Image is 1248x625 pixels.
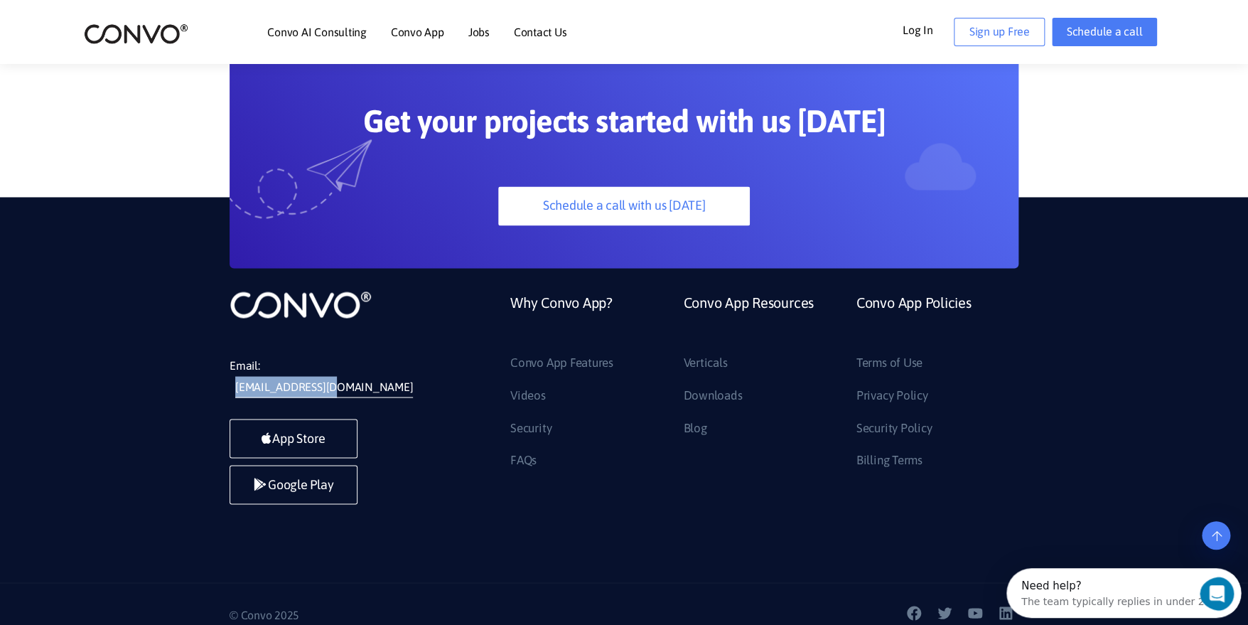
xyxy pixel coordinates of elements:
a: Log In [903,18,954,41]
a: Verticals [683,351,727,374]
a: Downloads [683,384,742,407]
a: Schedule a call [1052,18,1157,46]
a: Sign up Free [954,18,1044,46]
a: Convo App [391,26,444,38]
div: Open Intercom Messenger [6,6,246,45]
a: Convo AI Consulting [267,26,366,38]
iframe: Intercom live chat [1200,577,1244,611]
a: Schedule a call with us [DATE] [498,186,749,225]
a: Security [510,417,552,439]
a: Videos [510,384,546,407]
a: Terms of Use [856,351,922,374]
a: Blog [683,417,706,439]
div: Need help? [15,12,204,23]
a: Convo App Features [510,351,613,374]
iframe: Intercom live chat discovery launcher [1006,568,1241,618]
img: logo_2.png [84,23,188,45]
a: App Store [230,419,357,458]
div: Footer [500,289,1018,481]
a: Convo App Resources [683,289,813,351]
a: FAQs [510,449,537,471]
a: Security Policy [856,417,932,439]
img: logo_not_found [230,289,372,319]
a: Convo App Policies [856,289,972,351]
a: Google Play [230,465,357,504]
a: [EMAIL_ADDRESS][DOMAIN_NAME] [235,376,413,397]
a: Contact Us [514,26,567,38]
div: The team typically replies in under 2h [15,23,204,38]
a: Billing Terms [856,449,922,471]
a: Jobs [468,26,490,38]
a: Privacy Policy [856,384,928,407]
li: Email: [230,355,443,397]
h2: Get your projects started with us [DATE] [297,102,951,151]
a: Why Convo App? [510,289,613,351]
